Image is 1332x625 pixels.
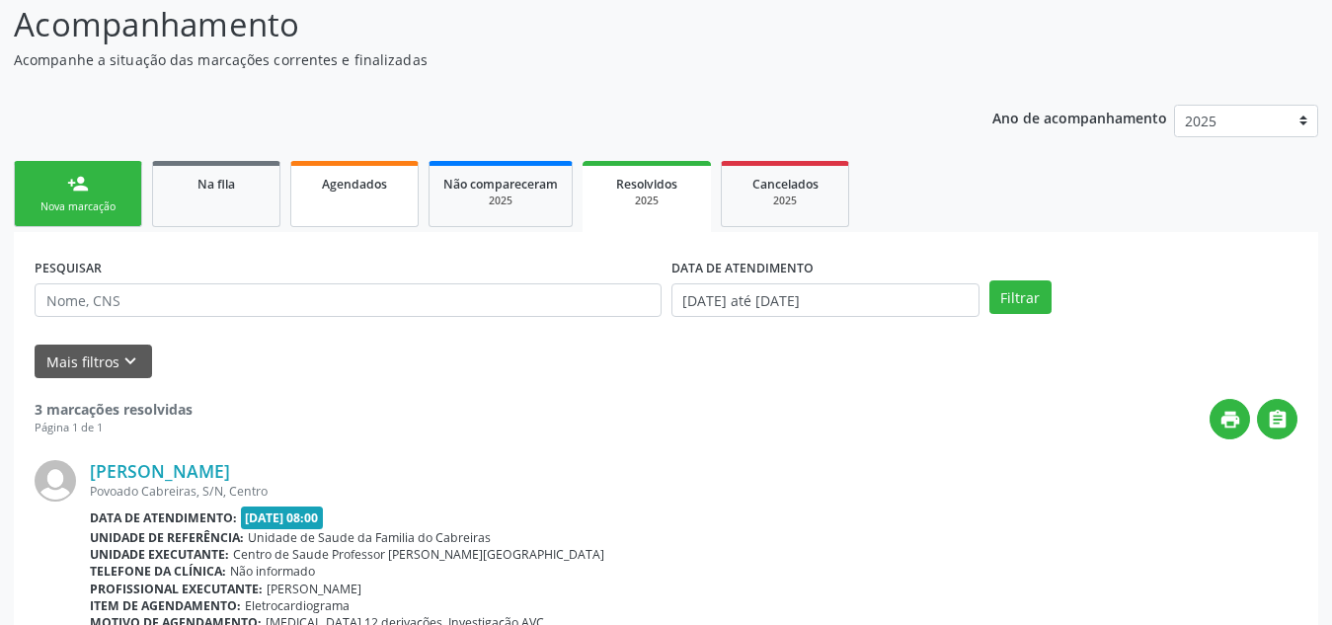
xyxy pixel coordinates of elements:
[736,194,834,208] div: 2025
[1219,409,1241,430] i: print
[267,581,361,597] span: [PERSON_NAME]
[35,345,152,379] button: Mais filtroskeyboard_arrow_down
[67,173,89,195] div: person_add
[989,280,1052,314] button: Filtrar
[1257,399,1297,439] button: 
[197,176,235,193] span: Na fila
[1267,409,1289,430] i: 
[90,460,230,482] a: [PERSON_NAME]
[322,176,387,193] span: Agendados
[90,509,237,526] b: Data de atendimento:
[671,253,814,283] label: DATA DE ATENDIMENTO
[90,483,1297,500] div: Povoado Cabreiras, S/N, Centro
[1210,399,1250,439] button: print
[245,597,350,614] span: Eletrocardiograma
[119,351,141,372] i: keyboard_arrow_down
[230,563,315,580] span: Não informado
[233,546,604,563] span: Centro de Saude Professor [PERSON_NAME][GEOGRAPHIC_DATA]
[241,507,324,529] span: [DATE] 08:00
[671,283,979,317] input: Selecione um intervalo
[616,176,677,193] span: Resolvidos
[443,176,558,193] span: Não compareceram
[90,563,226,580] b: Telefone da clínica:
[752,176,819,193] span: Cancelados
[992,105,1167,129] p: Ano de acompanhamento
[35,420,193,436] div: Página 1 de 1
[14,49,927,70] p: Acompanhe a situação das marcações correntes e finalizadas
[90,546,229,563] b: Unidade executante:
[596,194,697,208] div: 2025
[35,253,102,283] label: PESQUISAR
[35,400,193,419] strong: 3 marcações resolvidas
[35,283,662,317] input: Nome, CNS
[443,194,558,208] div: 2025
[35,460,76,502] img: img
[29,199,127,214] div: Nova marcação
[90,581,263,597] b: Profissional executante:
[90,597,241,614] b: Item de agendamento:
[248,529,491,546] span: Unidade de Saude da Familia do Cabreiras
[90,529,244,546] b: Unidade de referência:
